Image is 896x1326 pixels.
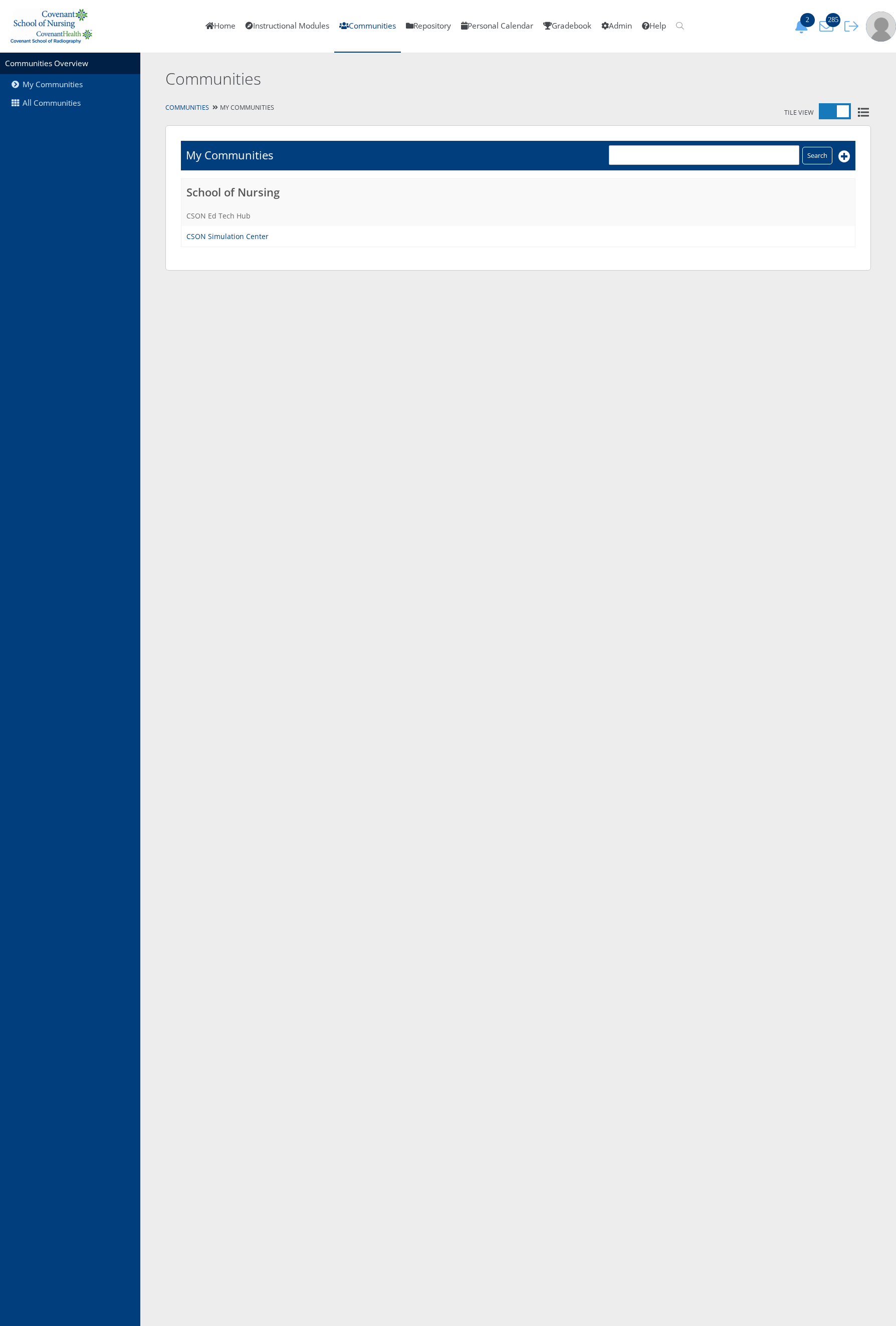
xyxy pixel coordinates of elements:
[866,12,896,42] img: user-profile-default-picture.png
[800,13,815,27] span: 2
[186,147,273,163] h1: My Communities
[816,21,841,31] a: 285
[186,211,251,220] a: CSON Ed Tech Hub
[784,103,814,122] span: Tile View
[826,13,840,27] span: 285
[816,19,841,34] button: 285
[165,103,209,112] a: Communities
[791,19,816,34] button: 2
[186,232,269,241] a: CSON Simulation Center
[791,21,816,31] a: 2
[856,107,871,118] i: List
[165,68,714,90] h2: Communities
[838,150,850,162] i: Add New Community
[802,147,832,164] input: Search
[181,178,855,205] td: School of Nursing
[5,58,88,69] a: Communities Overview
[140,101,896,115] div: My Communities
